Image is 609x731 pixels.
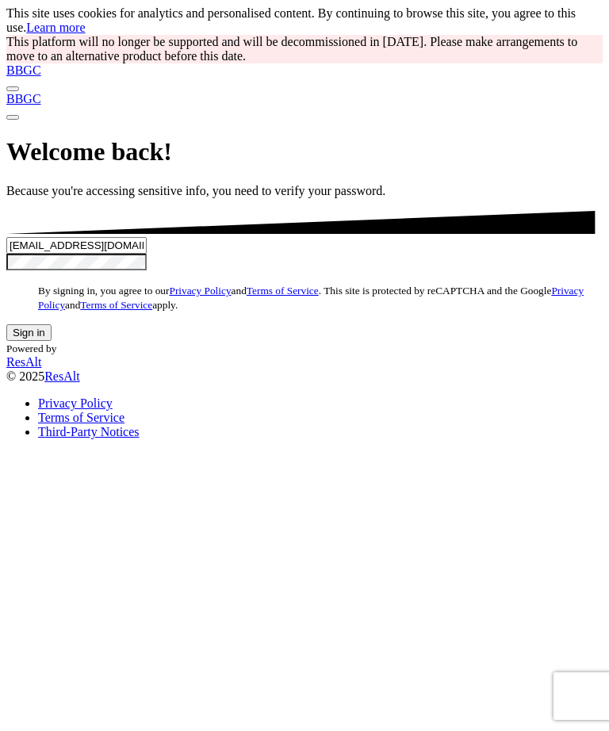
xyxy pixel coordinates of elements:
a: Privacy Policy [38,396,113,410]
button: Sign in [6,324,52,341]
input: Username [6,237,147,254]
small: By signing in, you agree to our and . This site is protected by reCAPTCHA and the Google and apply. [38,285,584,311]
button: Toggle navigation [6,86,19,91]
a: Terms of Service [80,299,152,311]
h1: Welcome back! [6,137,603,166]
a: ResAlt [44,369,79,383]
span: This platform will no longer be supported and will be decommissioned in [DATE]. Please make arran... [6,35,577,63]
a: ResAlt [6,355,603,369]
a: Privacy Policy [169,285,231,297]
small: Powered by [6,343,56,354]
button: Toggle sidenav [6,115,19,120]
a: Terms of Service [38,411,124,424]
a: Third-Party Notices [38,425,140,438]
a: BBGC [6,63,603,78]
a: BBGC [6,92,603,106]
div: © 2025 [6,369,603,384]
p: Because you're accessing sensitive info, you need to verify your password. [6,184,603,198]
a: Terms of Service [247,285,319,297]
a: Learn more about cookies [26,21,85,34]
span: This site uses cookies for analytics and personalised content. By continuing to browse this site,... [6,6,576,34]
